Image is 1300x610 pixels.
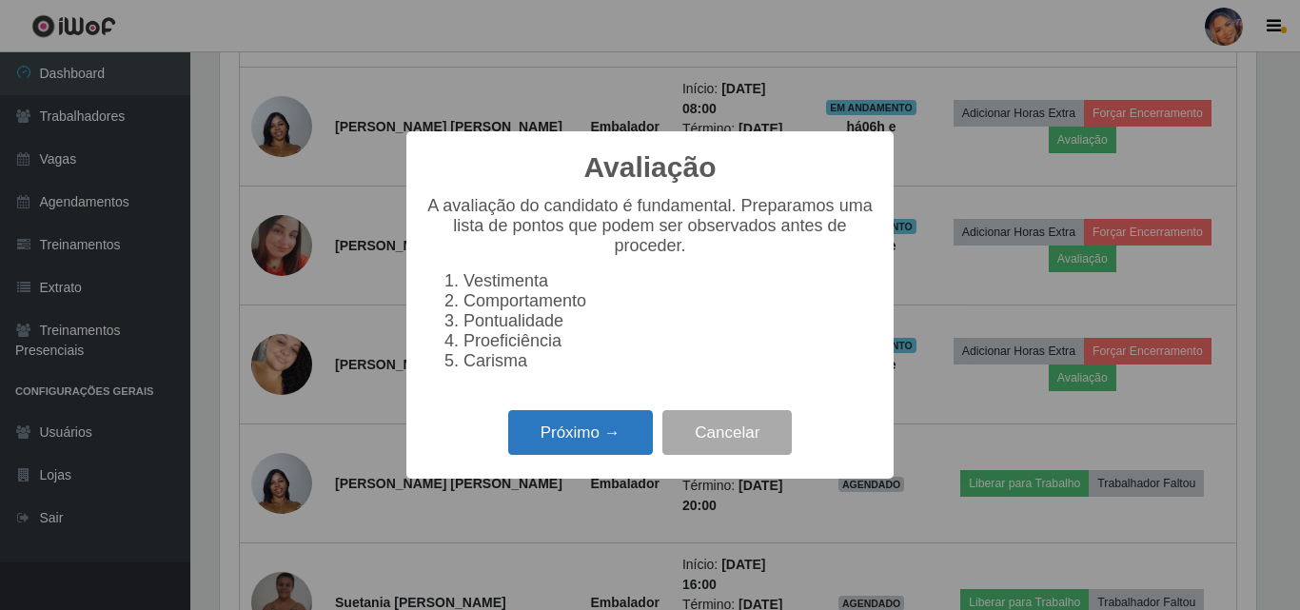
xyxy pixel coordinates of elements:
li: Comportamento [463,291,875,311]
li: Vestimenta [463,271,875,291]
button: Cancelar [662,410,792,455]
p: A avaliação do candidato é fundamental. Preparamos uma lista de pontos que podem ser observados a... [425,196,875,256]
li: Proeficiência [463,331,875,351]
li: Carisma [463,351,875,371]
button: Próximo → [508,410,653,455]
h2: Avaliação [584,150,717,185]
li: Pontualidade [463,311,875,331]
